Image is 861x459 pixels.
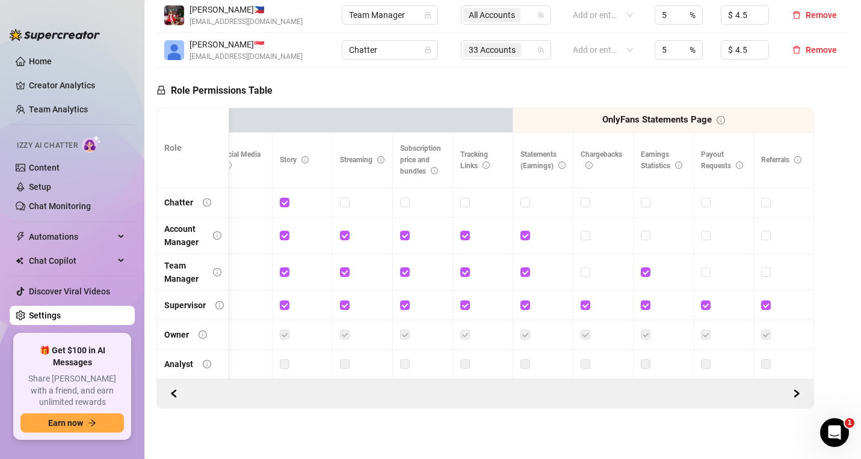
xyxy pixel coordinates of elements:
[794,156,801,163] span: info-circle
[585,162,593,169] span: info-circle
[29,76,125,95] a: Creator Analytics
[424,11,431,19] span: lock
[20,413,124,433] button: Earn nowarrow-right
[29,311,61,320] a: Settings
[199,330,207,339] span: info-circle
[170,389,178,398] span: left
[164,328,189,341] div: Owner
[377,156,384,163] span: info-circle
[20,373,124,409] span: Share [PERSON_NAME] with a friend, and earn unlimited rewards
[469,43,516,56] span: 33 Accounts
[29,287,110,296] a: Discover Viral Videos
[48,418,83,428] span: Earn now
[164,299,206,312] div: Supervisor
[788,43,842,57] button: Remove
[701,150,743,170] span: Payout Requests
[220,150,261,170] span: Social Media
[29,163,60,172] a: Content
[29,182,51,192] a: Setup
[190,3,303,16] span: [PERSON_NAME] 🇵🇭
[788,8,842,22] button: Remove
[340,156,384,164] span: Streaming
[82,135,101,153] img: AI Chatter
[463,43,521,57] span: 33 Accounts
[164,222,203,249] div: Account Manager
[190,38,303,51] span: [PERSON_NAME] 🇸🇬
[29,201,91,211] a: Chat Monitoring
[717,116,725,124] span: info-circle
[164,5,184,25] img: Clarice Solis
[213,231,221,240] span: info-circle
[29,227,114,246] span: Automations
[29,105,88,114] a: Team Analytics
[156,85,166,95] span: lock
[164,40,184,60] img: Richard Clark Beate
[280,156,309,164] span: Story
[483,162,490,169] span: info-circle
[164,196,193,209] div: Chatter
[349,6,431,24] span: Team Manager
[190,51,303,62] span: [EMAIL_ADDRESS][DOMAIN_NAME]
[787,384,806,403] button: Scroll Backward
[203,198,211,207] span: info-circle
[349,41,431,59] span: Chatter
[602,114,712,125] strong: OnlyFans Statements Page
[460,150,490,170] span: Tracking Links
[17,140,78,151] span: Izzy AI Chatter
[431,167,438,174] span: info-circle
[520,150,566,170] span: Statements (Earnings)
[190,16,303,28] span: [EMAIL_ADDRESS][DOMAIN_NAME]
[537,11,545,19] span: team
[806,45,837,55] span: Remove
[88,419,96,427] span: arrow-right
[29,56,52,66] a: Home
[463,8,520,22] span: All Accounts
[675,162,682,169] span: info-circle
[761,156,801,164] span: Referrals
[820,418,849,447] iframe: Intercom live chat
[845,418,854,428] span: 1
[792,389,801,398] span: right
[301,156,309,163] span: info-circle
[792,46,801,54] span: delete
[10,29,100,41] img: logo-BBDzfeDw.svg
[215,301,224,309] span: info-circle
[581,150,622,170] span: Chargebacks
[792,11,801,19] span: delete
[164,357,193,371] div: Analyst
[16,257,23,265] img: Chat Copilot
[157,108,229,188] th: Role
[806,10,837,20] span: Remove
[20,345,124,368] span: 🎁 Get $100 in AI Messages
[424,46,431,53] span: lock
[213,268,221,276] span: info-circle
[164,384,184,403] button: Scroll Forward
[736,162,743,169] span: info-circle
[203,360,211,368] span: info-circle
[537,46,545,53] span: team
[16,232,25,242] span: thunderbolt
[29,251,114,270] span: Chat Copilot
[400,144,441,175] span: Subscription price and bundles
[558,162,566,169] span: info-circle
[164,259,203,285] div: Team Manager
[469,8,515,22] span: All Accounts
[641,150,682,170] span: Earnings Statistics
[156,84,273,98] h5: Role Permissions Table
